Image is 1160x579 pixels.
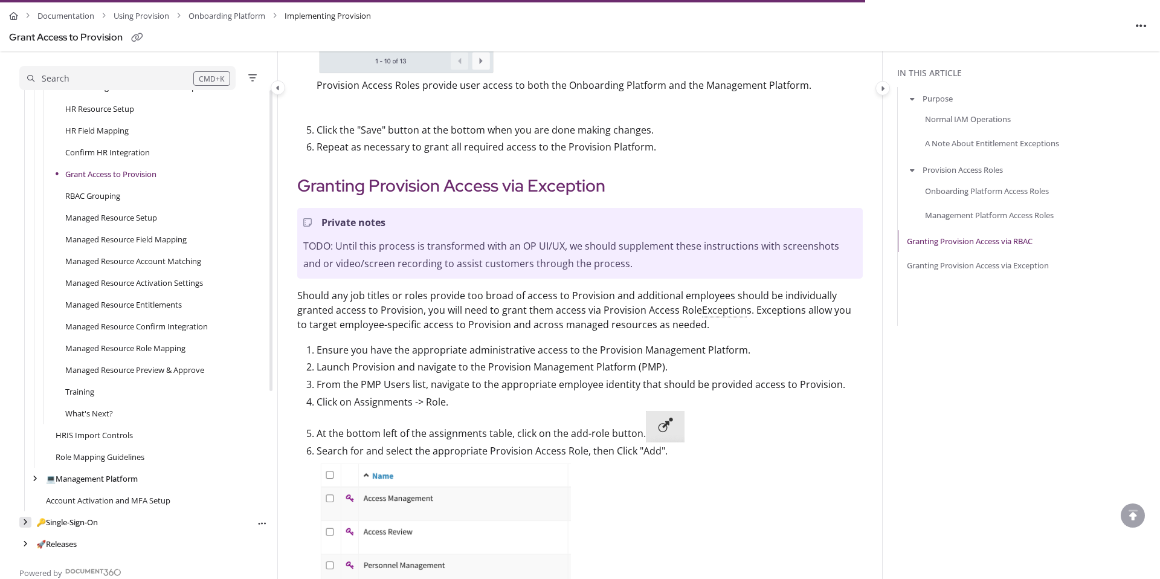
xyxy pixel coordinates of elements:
[65,103,134,115] a: HR Resource Setup
[65,569,121,576] img: Document360
[56,451,144,463] a: Role Mapping Guidelines
[907,259,1049,271] a: Granting Provision Access via Exception
[19,517,31,528] div: arrow
[317,358,863,376] p: Launch Provision and navigate to the Provision Management Platform (PMP).
[256,516,268,529] div: More options
[36,517,46,528] span: 🔑
[65,364,204,376] a: Managed Resource Preview & Approve
[297,173,863,198] h2: Granting Provision Access via Exception
[65,277,203,289] a: Managed Resource Activation Settings
[317,77,811,94] p: Provision Access Roles provide user access to both the Onboarding Platform and the Management Pla...
[271,80,285,95] button: Category toggle
[56,429,133,441] a: HRIS Import Controls
[9,29,123,47] div: Grant Access to Provision
[317,393,863,411] p: Click on Assignments -> Role.
[925,184,1049,196] a: Onboarding Platform Access Roles
[65,342,185,354] a: Managed Resource Role Mapping
[65,190,120,202] a: RBAC Grouping
[46,473,56,484] span: 💻
[925,209,1054,221] a: Management Platform Access Roles
[19,567,62,579] span: Powered by
[317,138,863,156] p: Repeat as necessary to grant all required access to the Provision Platform.
[19,66,236,90] button: Search
[897,66,1155,80] div: In this article
[19,539,31,550] div: arrow
[46,494,170,506] a: Account Activation and MFA Setup
[317,121,863,139] p: Click the "Save" button at the bottom when you are done making changes.
[875,81,890,95] button: Category toggle
[65,407,113,419] a: What's Next?
[923,92,953,105] a: Purpose
[188,7,265,25] a: Onboarding Platform
[193,71,230,86] div: CMD+K
[907,235,1033,247] a: Granting Provision Access via RBAC
[65,233,187,245] a: Managed Resource Field Mapping
[646,411,685,442] img: Screenshot 2023-06-26 at 11.13.01 AM
[317,376,863,393] p: From the PMP Users list, navigate to the appropriate employee identity that should be provided ac...
[925,113,1011,125] a: Normal IAM Operations
[303,238,857,273] p: TODO: Until this process is transformed with an OP UI/UX, we should supplement these instructions...
[65,168,156,180] a: Grant Access to Provision
[907,92,918,105] button: arrow
[65,125,129,137] a: HR Field Mapping
[65,386,94,398] a: Training
[65,320,208,332] a: Managed Resource Confirm Integration
[65,299,182,311] a: Managed Resource Entitlements
[36,516,98,528] a: Single-Sign-On
[29,473,41,485] div: arrow
[65,146,150,158] a: Confirm HR Integration
[317,411,863,442] p: At the bottom left of the assignments table, click on the add-role button.
[65,212,157,224] a: Managed Resource Setup
[1121,503,1145,528] div: scroll to top
[285,7,371,25] span: Implementing Provision
[245,71,260,85] button: Filter
[317,341,863,359] p: Ensure you have the appropriate administrative access to the Provision Management Platform.
[256,517,268,529] button: Article more options
[1132,16,1151,35] button: Article more options
[702,303,747,317] span: Exception
[19,564,121,579] a: Powered by Document360 - opens in a new tab
[36,538,77,550] a: Releases
[114,7,169,25] a: Using Provision
[127,28,147,48] button: Copy link of
[65,255,201,267] a: Managed Resource Account Matching
[36,539,46,549] span: 🚀
[321,214,857,231] p: Private notes
[42,72,69,85] div: Search
[925,137,1059,149] a: A Note About Entitlement Exceptions
[907,163,918,176] button: arrow
[37,7,94,25] a: Documentation
[46,473,138,485] a: Management Platform
[297,288,863,332] p: Should any job titles or roles provide too broad of access to Provision and additional employees ...
[923,164,1003,176] a: Provision Access Roles
[9,7,18,25] a: Home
